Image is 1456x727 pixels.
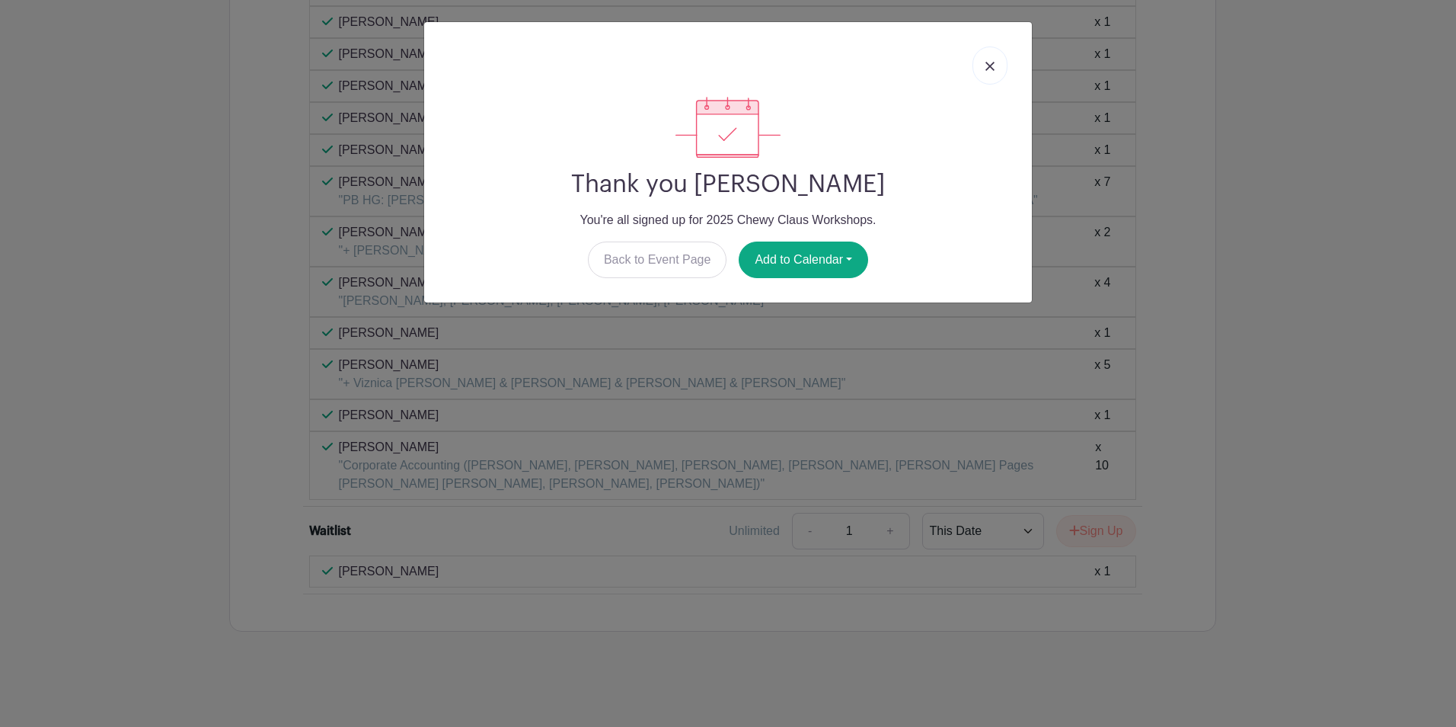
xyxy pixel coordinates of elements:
img: close_button-5f87c8562297e5c2d7936805f587ecaba9071eb48480494691a3f1689db116b3.svg [985,62,995,71]
p: You're all signed up for 2025 Chewy Claus Workshops. [436,211,1020,229]
button: Add to Calendar [739,242,868,278]
a: Back to Event Page [588,242,727,278]
h2: Thank you [PERSON_NAME] [436,170,1020,199]
img: signup_complete-c468d5dda3e2740ee63a24cb0ba0d3ce5d8a4ecd24259e683200fb1569d990c8.svg [675,97,781,158]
